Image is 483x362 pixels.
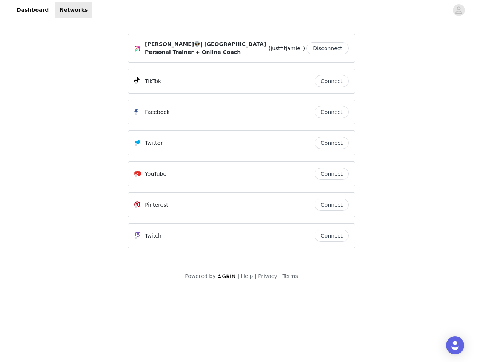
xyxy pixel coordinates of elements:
[241,273,253,279] a: Help
[315,75,349,87] button: Connect
[315,137,349,149] button: Connect
[185,273,215,279] span: Powered by
[145,108,170,116] p: Facebook
[315,106,349,118] button: Connect
[269,44,305,52] span: (justfitjamie_)
[134,46,140,52] img: Instagram Icon
[145,139,163,147] p: Twitter
[12,2,53,18] a: Dashboard
[217,274,236,279] img: logo
[315,199,349,211] button: Connect
[282,273,298,279] a: Terms
[255,273,257,279] span: |
[145,201,168,209] p: Pinterest
[258,273,277,279] a: Privacy
[55,2,92,18] a: Networks
[145,77,161,85] p: TikTok
[446,336,464,354] div: Open Intercom Messenger
[238,273,240,279] span: |
[145,232,162,240] p: Twitch
[279,273,281,279] span: |
[455,4,462,16] div: avatar
[306,42,349,54] button: Disconnect
[145,170,166,178] p: YouTube
[315,168,349,180] button: Connect
[145,40,267,56] span: [PERSON_NAME]👽| [GEOGRAPHIC_DATA] Personal Trainer + Online Coach
[315,230,349,242] button: Connect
